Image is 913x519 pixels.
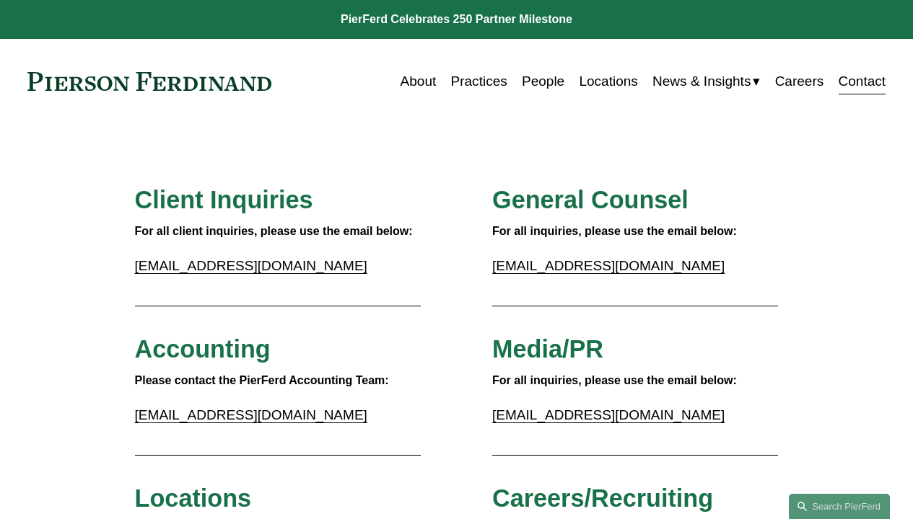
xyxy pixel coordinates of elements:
[135,335,271,363] span: Accounting
[451,68,507,95] a: Practices
[135,186,313,213] span: Client Inquiries
[135,258,367,273] a: [EMAIL_ADDRESS][DOMAIN_NAME]
[135,407,367,422] a: [EMAIL_ADDRESS][DOMAIN_NAME]
[522,68,564,95] a: People
[492,484,713,512] span: Careers/Recruiting
[492,335,603,363] span: Media/PR
[492,186,689,213] span: General Counsel
[492,374,737,386] strong: For all inquiries, please use the email below:
[579,68,637,95] a: Locations
[652,68,760,95] a: folder dropdown
[652,69,751,94] span: News & Insights
[135,225,413,237] strong: For all client inquiries, please use the email below:
[401,68,437,95] a: About
[135,374,389,386] strong: Please contact the PierFerd Accounting Team:
[839,68,886,95] a: Contact
[789,494,890,519] a: Search this site
[492,225,737,237] strong: For all inquiries, please use the email below:
[492,407,725,422] a: [EMAIL_ADDRESS][DOMAIN_NAME]
[135,484,252,512] span: Locations
[492,258,725,273] a: [EMAIL_ADDRESS][DOMAIN_NAME]
[775,68,824,95] a: Careers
